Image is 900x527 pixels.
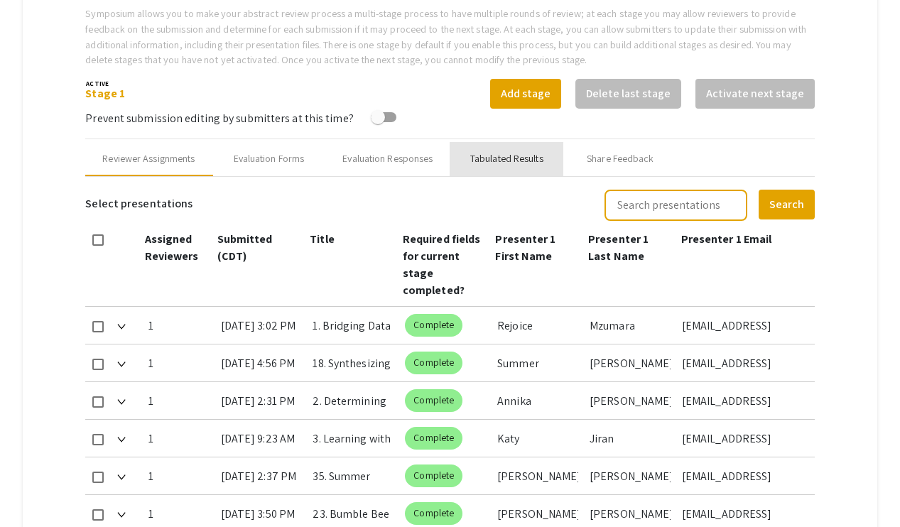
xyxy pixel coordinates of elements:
[695,79,815,109] button: Activate next stage
[497,382,578,419] div: Annika
[85,86,125,101] a: Stage 1
[590,420,671,457] div: Jiran
[682,420,803,457] div: [EMAIL_ADDRESS][DOMAIN_NAME]
[682,382,803,419] div: [EMAIL_ADDRESS][DOMAIN_NAME]
[497,420,578,457] div: Katy
[587,151,654,166] div: Share Feedback
[11,463,60,516] iframe: Chat
[590,457,671,494] div: [PERSON_NAME]
[148,420,209,457] div: 1
[313,420,394,457] div: 3. Learning with Nature: A Summer Spent as a Wolf Ridge Naturalist
[85,6,814,67] p: Symposium allows you to make your abstract review process a multi-stage process to have multiple ...
[497,344,578,381] div: Summer
[145,232,199,263] span: Assigned Reviewers
[221,457,302,494] div: [DATE] 2:37 PM
[102,151,195,166] div: Reviewer Assignments
[117,362,126,367] img: Expand arrow
[497,307,578,344] div: Rejoice
[405,464,462,487] mat-chip: Complete
[148,457,209,494] div: 1
[682,307,803,344] div: [EMAIL_ADDRESS][DOMAIN_NAME]
[405,427,462,450] mat-chip: Complete
[405,314,462,337] mat-chip: Complete
[148,307,209,344] div: 1
[403,232,481,298] span: Required fields for current stage completed?
[495,232,555,263] span: Presenter 1 First Name
[234,151,305,166] div: Evaluation Forms
[221,344,302,381] div: [DATE] 4:56 PM
[313,457,394,494] div: 35. Summer Camps and Conferences Liaison:&nbsp;[PERSON_NAME] - Summer 2025
[117,512,126,518] img: Expand arrow
[117,474,126,480] img: Expand arrow
[117,399,126,405] img: Expand arrow
[405,352,462,374] mat-chip: Complete
[148,382,209,419] div: 1
[221,382,302,419] div: [DATE] 2:31 PM
[497,457,578,494] div: [PERSON_NAME]
[759,190,815,219] button: Search
[590,382,671,419] div: [PERSON_NAME]
[117,437,126,442] img: Expand arrow
[313,307,394,344] div: 1. Bridging Data and Development:&nbsp;A Summer Internship in Nonprofit Strategy
[85,188,193,219] h6: Select presentations
[575,79,681,109] button: Delete last stage
[588,232,649,263] span: Presenter 1 Last Name
[148,344,209,381] div: 1
[682,344,803,381] div: [EMAIL_ADDRESS][DOMAIN_NAME]
[85,111,353,126] span: Prevent submission editing by submitters at this time?
[590,344,671,381] div: [PERSON_NAME]
[221,420,302,457] div: [DATE] 9:23 AM
[470,151,543,166] div: Tabulated Results
[604,190,747,221] input: Search presentations
[590,307,671,344] div: Mzumara
[405,389,462,412] mat-chip: Complete
[313,382,394,419] div: 2. Determining Predators of Eastern Wild Turkey Clutches
[310,232,335,246] span: Title
[117,324,126,330] img: Expand arrow
[221,307,302,344] div: [DATE] 3:02 PM
[217,232,273,263] span: Submitted (CDT)
[405,502,462,525] mat-chip: Complete
[342,151,433,166] div: Evaluation Responses
[682,457,803,494] div: [EMAIL_ADDRESS][DOMAIN_NAME]
[681,232,772,246] span: Presenter 1 Email
[490,79,561,109] button: Add stage
[313,344,394,381] div: 18. Synthesizing Porous Polymer Microspheres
